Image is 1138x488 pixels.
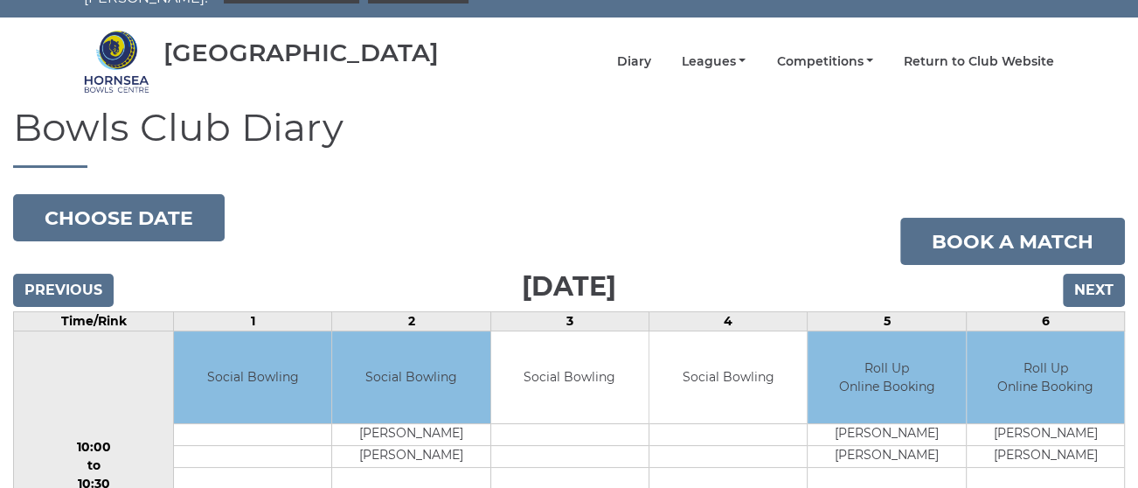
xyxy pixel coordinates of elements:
td: Social Bowling [174,331,331,423]
td: 5 [808,312,966,331]
td: 1 [174,312,332,331]
td: [PERSON_NAME] [967,445,1124,467]
div: [GEOGRAPHIC_DATA] [163,39,439,66]
a: Return to Club Website [904,53,1054,70]
button: Choose date [13,194,225,241]
td: Social Bowling [649,331,807,423]
td: Roll Up Online Booking [808,331,965,423]
td: [PERSON_NAME] [808,423,965,445]
td: 4 [649,312,808,331]
input: Previous [13,274,114,307]
a: Leagues [682,53,746,70]
a: Diary [617,53,651,70]
td: Roll Up Online Booking [967,331,1124,423]
td: Time/Rink [14,312,174,331]
td: 2 [332,312,490,331]
td: [PERSON_NAME] [808,445,965,467]
td: [PERSON_NAME] [332,445,489,467]
img: Hornsea Bowls Centre [84,29,149,94]
a: Book a match [900,218,1125,265]
td: Social Bowling [491,331,649,423]
input: Next [1063,274,1125,307]
td: Social Bowling [332,331,489,423]
td: 6 [966,312,1124,331]
td: 3 [490,312,649,331]
h1: Bowls Club Diary [13,106,1125,168]
a: Competitions [776,53,873,70]
td: [PERSON_NAME] [332,423,489,445]
td: [PERSON_NAME] [967,423,1124,445]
